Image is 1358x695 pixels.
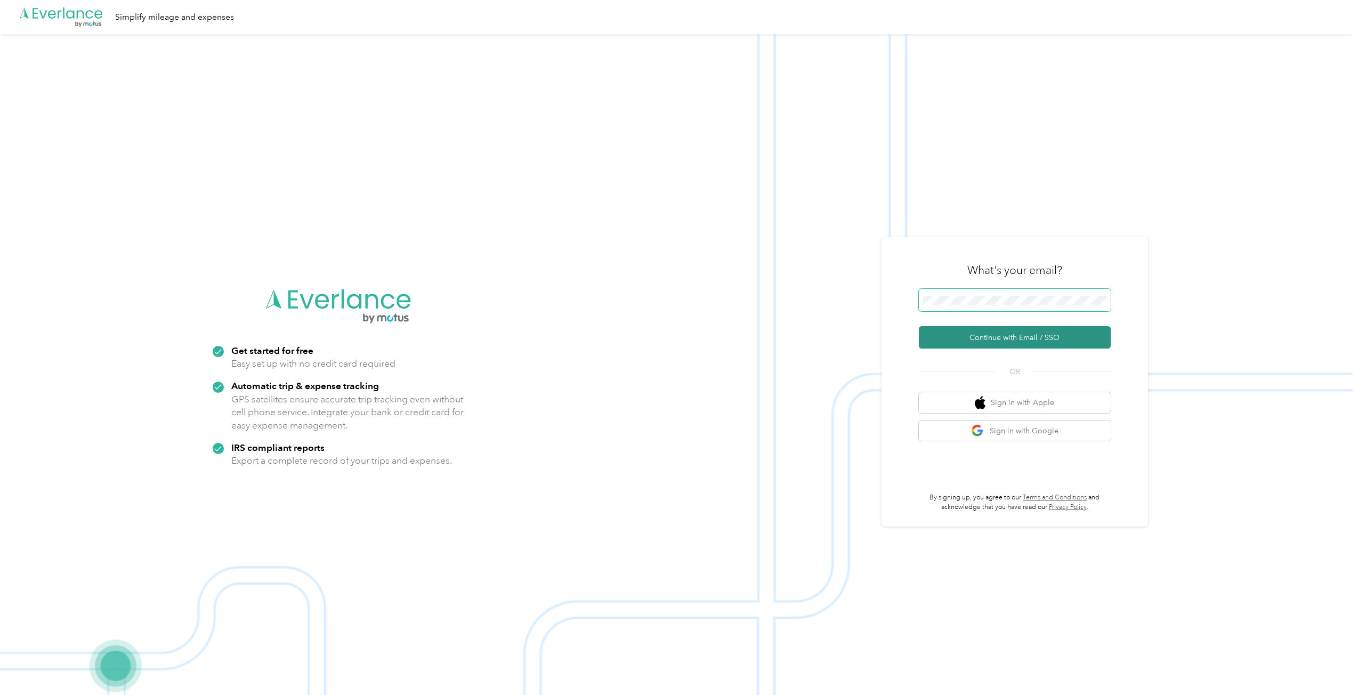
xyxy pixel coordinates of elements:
img: google logo [971,424,984,438]
p: Easy set up with no credit card required [231,357,395,370]
p: Export a complete record of your trips and expenses. [231,454,452,467]
span: OR [996,366,1033,377]
p: GPS satellites ensure accurate trip tracking even without cell phone service. Integrate your bank... [231,393,464,432]
h3: What's your email? [967,263,1062,278]
button: Continue with Email / SSO [919,326,1111,349]
a: Terms and Conditions [1023,494,1087,502]
strong: Automatic trip & expense tracking [231,380,379,391]
button: apple logoSign in with Apple [919,392,1111,413]
strong: Get started for free [231,345,313,356]
a: Privacy Policy [1049,503,1087,511]
img: apple logo [975,396,985,409]
strong: IRS compliant reports [231,442,325,453]
div: Simplify mileage and expenses [115,11,234,24]
button: google logoSign in with Google [919,421,1111,441]
p: By signing up, you agree to our and acknowledge that you have read our . [919,493,1111,512]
